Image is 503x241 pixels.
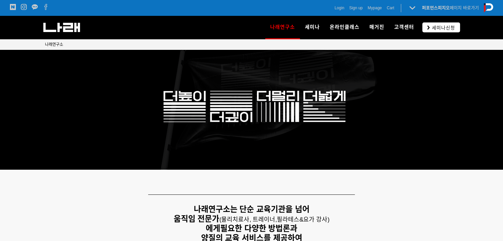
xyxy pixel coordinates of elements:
a: 매거진 [364,16,389,39]
strong: 필요한 다양한 방법론과 [220,224,297,233]
a: 세미나 [300,16,325,39]
a: 세미나신청 [422,22,460,32]
a: Cart [387,5,394,11]
a: Mypage [368,5,382,11]
strong: 나래연구소는 단순 교육기관을 넘어 [193,205,309,214]
span: 온라인클래스 [330,24,359,30]
span: 필라테스&요가 강사) [277,216,329,223]
a: 나래연구소 [265,16,300,39]
span: 나래연구소 [270,22,295,32]
span: 세미나신청 [430,24,455,31]
strong: 에게 [206,224,220,233]
span: 물리치료사, 트레이너, [221,216,277,223]
strong: 퍼포먼스피지오 [422,5,450,10]
span: 고객센터 [394,24,414,30]
a: 온라인클래스 [325,16,364,39]
a: Sign up [349,5,363,11]
a: 퍼포먼스피지오페이지 바로가기 [422,5,479,10]
span: 매거진 [369,24,384,30]
a: 나래연구소 [45,41,63,48]
span: ( [219,216,277,223]
a: Login [335,5,344,11]
span: 세미나 [305,24,320,30]
strong: 움직임 전문가 [174,214,220,223]
a: 고객센터 [389,16,419,39]
span: 나래연구소 [45,42,63,47]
